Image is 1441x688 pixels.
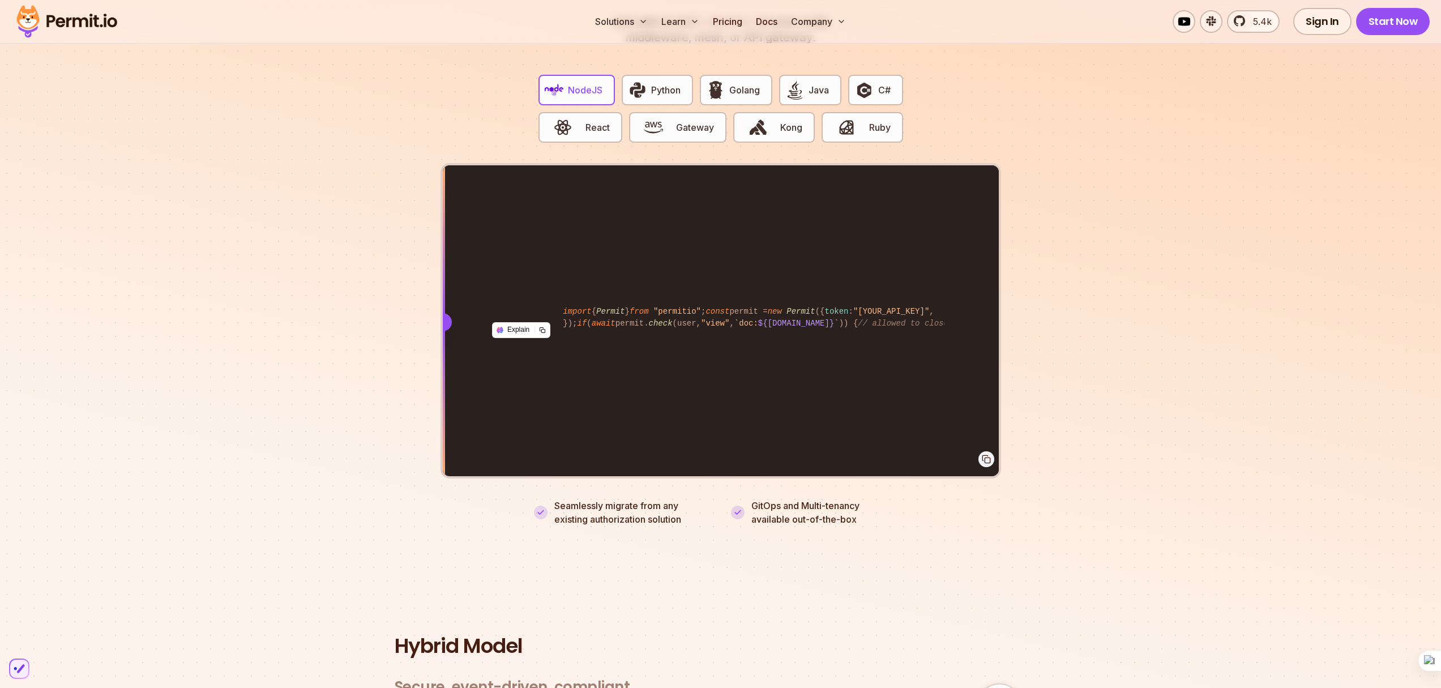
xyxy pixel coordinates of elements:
span: check [649,319,673,328]
span: "[YOUR_API_KEY]" [853,307,929,316]
span: await [592,319,615,328]
span: new [768,307,782,316]
span: 5.4k [1246,15,1272,28]
span: Python [651,83,681,97]
h2: Hybrid Model [395,635,1047,657]
img: Gateway [644,118,663,137]
img: Permit logo [11,2,122,41]
img: Ruby [837,118,856,137]
button: Learn [657,10,704,33]
span: // allowed to close issue [858,319,977,328]
span: NodeJS [568,83,602,97]
span: import [563,307,591,316]
span: Permit [786,307,815,316]
img: C# [854,80,874,100]
p: Seamlessly migrate from any existing authorization solution [554,499,711,526]
code: { } ; permit = ({ : , }); ( permit. (user, , )) { } [555,297,944,339]
span: C# [878,83,891,97]
span: Kong [780,121,802,134]
a: 5.4k [1227,10,1280,33]
span: from [630,307,649,316]
a: Start Now [1356,8,1430,35]
a: Pricing [708,10,747,33]
span: Ruby [869,121,891,134]
span: React [585,121,610,134]
span: Gateway [676,121,714,134]
span: "permitio" [653,307,701,316]
span: Java [809,83,829,97]
img: Python [628,80,647,100]
span: if [578,319,587,328]
img: Kong [749,118,768,137]
button: Company [786,10,850,33]
img: Java [785,80,805,100]
span: "view" [701,319,729,328]
a: Sign In [1293,8,1352,35]
span: token [824,307,848,316]
img: React [553,118,572,137]
span: Golang [729,83,760,97]
img: NodeJS [545,80,564,100]
span: ${[DOMAIN_NAME]} [758,319,834,328]
span: const [705,307,729,316]
p: GitOps and Multi-tenancy available out-of-the-box [751,499,860,526]
img: Golang [706,80,725,100]
span: `doc: ` [734,319,839,328]
span: Permit [596,307,625,316]
a: Docs [751,10,782,33]
button: Solutions [591,10,652,33]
